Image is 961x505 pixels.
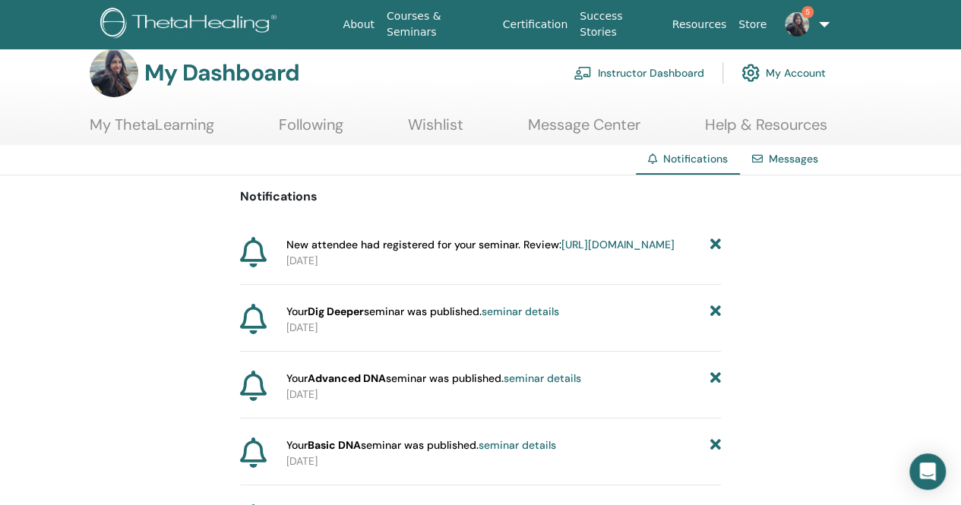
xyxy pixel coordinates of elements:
[801,6,814,18] span: 5
[741,56,826,90] a: My Account
[286,253,721,269] p: [DATE]
[286,237,675,253] span: New attendee had registered for your seminar. Review:
[286,437,556,453] span: Your seminar was published.
[561,238,675,251] a: [URL][DOMAIN_NAME]
[574,56,704,90] a: Instructor Dashboard
[144,59,299,87] h3: My Dashboard
[286,453,721,469] p: [DATE]
[308,305,364,318] strong: Dig Deeper
[732,11,773,39] a: Store
[408,115,463,145] a: Wishlist
[100,8,282,42] img: logo.png
[574,66,592,80] img: chalkboard-teacher.svg
[286,371,581,387] span: Your seminar was published.
[308,371,386,385] strong: Advanced DNA
[504,371,581,385] a: seminar details
[909,453,946,490] div: Open Intercom Messenger
[479,438,556,452] a: seminar details
[286,387,721,402] p: [DATE]
[666,11,733,39] a: Resources
[286,304,559,320] span: Your seminar was published.
[90,115,214,145] a: My ThetaLearning
[528,115,640,145] a: Message Center
[337,11,381,39] a: About
[497,11,574,39] a: Certification
[279,115,343,145] a: Following
[785,12,809,36] img: default.jpg
[705,115,827,145] a: Help & Resources
[240,188,721,206] p: Notifications
[286,320,721,336] p: [DATE]
[769,152,818,166] a: Messages
[574,2,665,46] a: Success Stories
[308,438,361,452] strong: Basic DNA
[663,152,728,166] span: Notifications
[90,49,138,97] img: default.jpg
[482,305,559,318] a: seminar details
[381,2,497,46] a: Courses & Seminars
[741,60,760,86] img: cog.svg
